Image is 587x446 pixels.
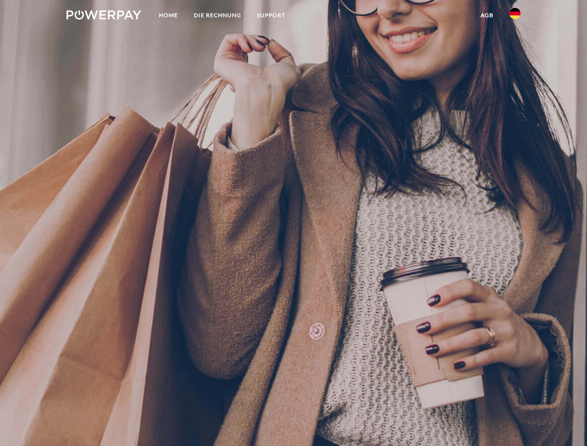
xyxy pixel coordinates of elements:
[509,8,521,19] img: de
[66,10,141,20] img: logo-powerpay-white.svg
[186,7,249,24] a: DIE RECHNUNG
[473,7,501,24] a: agb
[151,7,186,24] a: Home
[249,7,293,24] a: SUPPORT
